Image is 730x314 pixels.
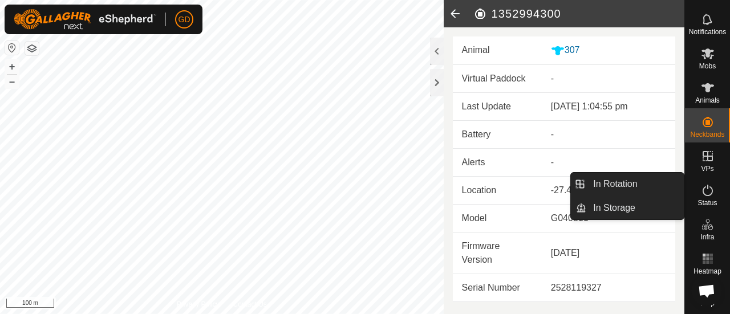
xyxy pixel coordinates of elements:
[551,43,666,58] div: 307
[453,176,542,204] td: Location
[551,128,666,141] div: -
[586,197,684,219] a: In Storage
[179,14,190,26] span: GD
[453,148,542,176] td: Alerts
[473,7,684,21] h2: 1352994300
[571,173,684,195] li: In Rotation
[25,42,39,55] button: Map Layers
[453,93,542,121] td: Last Update
[551,74,554,83] app-display-virtual-paddock-transition: -
[593,201,635,215] span: In Storage
[5,75,19,88] button: –
[691,275,722,306] div: Open chat
[233,299,266,309] a: Contact Us
[542,148,675,176] td: -
[453,65,542,93] td: Virtual Paddock
[695,97,720,104] span: Animals
[699,63,716,70] span: Mobs
[571,197,684,219] li: In Storage
[700,300,715,307] span: Help
[586,173,684,195] a: In Rotation
[701,165,713,172] span: VPs
[5,41,19,55] button: Reset Map
[551,100,666,113] div: [DATE] 1:04:55 pm
[693,268,721,275] span: Heatmap
[453,120,542,148] td: Battery
[551,183,666,197] div: -27.4377, 152.49836
[453,204,542,232] td: Model
[551,246,666,260] div: [DATE]
[700,234,714,240] span: Infra
[5,60,19,74] button: +
[453,232,542,274] td: Firmware Version
[551,211,666,225] div: G040811
[453,36,542,64] td: Animal
[690,131,724,138] span: Neckbands
[593,177,637,191] span: In Rotation
[177,299,220,309] a: Privacy Policy
[551,281,666,295] div: 2528119327
[685,279,730,311] a: Help
[689,28,726,35] span: Notifications
[453,274,542,301] td: Serial Number
[14,9,156,30] img: Gallagher Logo
[697,199,717,206] span: Status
